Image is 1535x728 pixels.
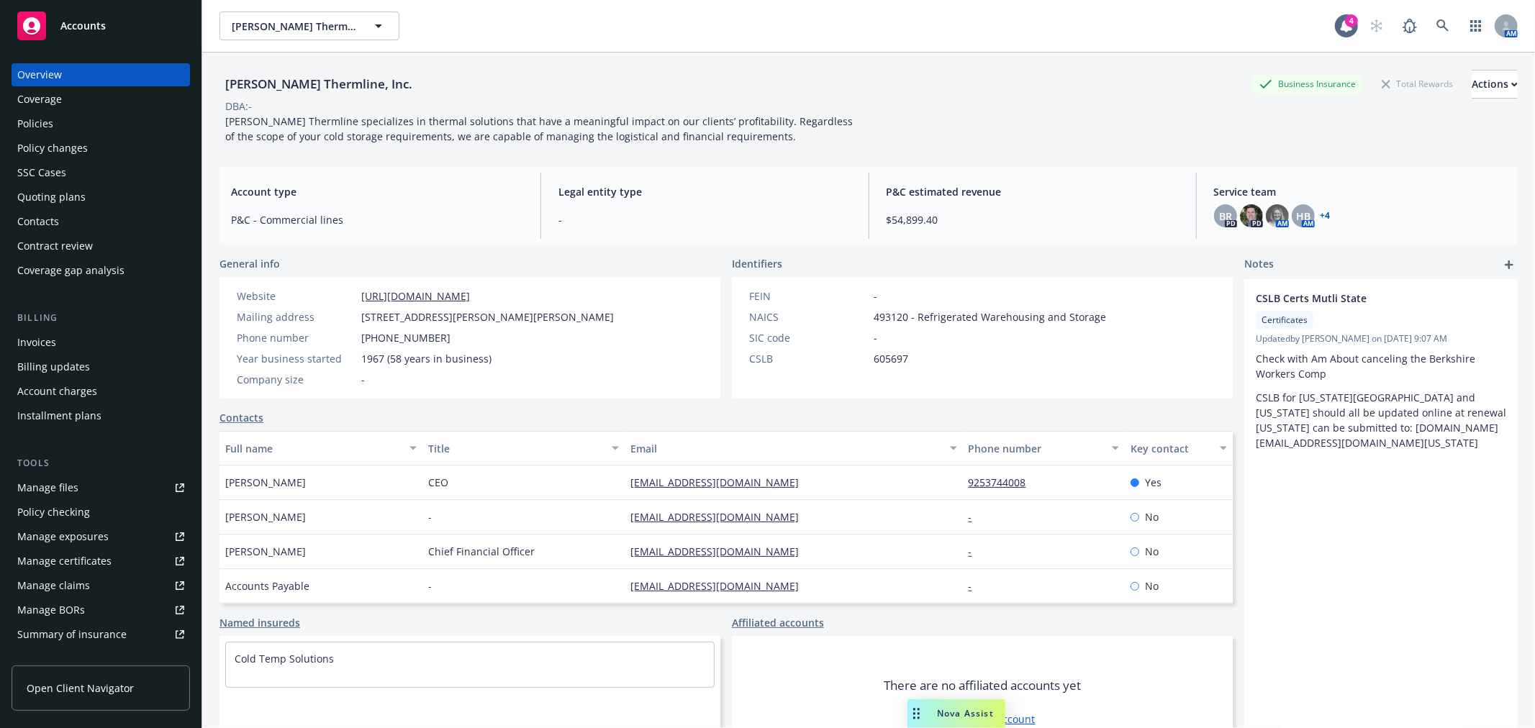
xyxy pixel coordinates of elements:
[219,75,418,94] div: [PERSON_NAME] Thermline, Inc.
[1472,70,1518,99] button: Actions
[558,212,851,227] span: -
[1296,209,1310,224] span: HB
[225,441,401,456] div: Full name
[12,501,190,524] a: Policy checking
[12,456,190,470] div: Tools
[874,330,877,345] span: -
[219,410,263,425] a: Contacts
[732,615,824,630] a: Affiliated accounts
[60,20,106,32] span: Accounts
[1244,256,1274,273] span: Notes
[237,372,356,387] div: Company size
[225,578,309,593] span: Accounts Payable
[907,699,1005,728] button: Nova Assist
[17,501,90,524] div: Policy checking
[558,184,851,199] span: Legal entity type
[1145,475,1162,490] span: Yes
[219,431,422,465] button: Full name
[12,210,190,233] a: Contacts
[1145,544,1159,559] span: No
[27,681,134,696] span: Open Client Navigator
[12,355,190,378] a: Billing updates
[12,259,190,282] a: Coverage gap analysis
[630,579,810,593] a: [EMAIL_ADDRESS][DOMAIN_NAME]
[422,431,625,465] button: Title
[17,161,66,184] div: SSC Cases
[219,256,280,271] span: General info
[17,88,62,111] div: Coverage
[874,309,1106,324] span: 493120 - Refrigerated Warehousing and Storage
[1125,431,1233,465] button: Key contact
[1240,204,1263,227] img: photo
[1214,184,1506,199] span: Service team
[630,441,941,456] div: Email
[969,441,1103,456] div: Phone number
[749,351,868,366] div: CSLB
[1266,204,1289,227] img: photo
[12,63,190,86] a: Overview
[235,652,334,665] a: Cold Temp Solutions
[732,256,782,271] span: Identifiers
[237,330,356,345] div: Phone number
[361,289,470,303] a: [URL][DOMAIN_NAME]
[12,574,190,597] a: Manage claims
[17,331,56,354] div: Invoices
[969,579,984,593] a: -
[12,161,190,184] a: SSC Cases
[969,476,1038,489] a: 9253744008
[749,288,868,304] div: FEIN
[225,544,306,559] span: [PERSON_NAME]
[749,330,868,345] div: SIC code
[17,404,101,427] div: Installment plans
[1345,14,1358,27] div: 4
[937,707,994,719] span: Nova Assist
[12,311,190,325] div: Billing
[231,212,523,227] span: P&C - Commercial lines
[625,431,962,465] button: Email
[630,510,810,524] a: [EMAIL_ADDRESS][DOMAIN_NAME]
[428,509,432,524] span: -
[969,545,984,558] a: -
[1145,509,1159,524] span: No
[17,525,109,548] div: Manage exposures
[231,184,523,199] span: Account type
[361,330,450,345] span: [PHONE_NUMBER]
[12,186,190,209] a: Quoting plans
[237,309,356,324] div: Mailing address
[17,476,78,499] div: Manage files
[1256,390,1506,450] p: CSLB for [US_STATE][GEOGRAPHIC_DATA] and [US_STATE] should all be updated online at renewal [US_S...
[17,574,90,597] div: Manage claims
[12,599,190,622] a: Manage BORs
[361,372,365,387] span: -
[1131,441,1211,456] div: Key contact
[12,404,190,427] a: Installment plans
[1395,12,1424,40] a: Report a Bug
[17,380,97,403] div: Account charges
[17,259,124,282] div: Coverage gap analysis
[361,309,614,324] span: [STREET_ADDRESS][PERSON_NAME][PERSON_NAME]
[12,623,190,646] a: Summary of insurance
[1262,314,1308,327] span: Certificates
[12,235,190,258] a: Contract review
[1472,70,1518,98] div: Actions
[232,19,356,34] span: [PERSON_NAME] Thermline, Inc.
[1321,211,1331,220] a: +4
[237,351,356,366] div: Year business started
[1244,279,1518,462] div: CSLB Certs Mutli StateCertificatesUpdatedby [PERSON_NAME] on [DATE] 9:07 AMCheck with Am About ca...
[749,309,868,324] div: NAICS
[17,623,127,646] div: Summary of insurance
[225,114,856,143] span: [PERSON_NAME] Thermline specializes in thermal solutions that have a meaningful impact on our cli...
[17,235,93,258] div: Contract review
[1500,256,1518,273] a: add
[630,545,810,558] a: [EMAIL_ADDRESS][DOMAIN_NAME]
[887,212,1179,227] span: $54,899.40
[12,6,190,46] a: Accounts
[219,12,399,40] button: [PERSON_NAME] Thermline, Inc.
[17,112,53,135] div: Policies
[874,288,877,304] span: -
[887,184,1179,199] span: P&C estimated revenue
[237,288,356,304] div: Website
[12,380,190,403] a: Account charges
[12,525,190,548] a: Manage exposures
